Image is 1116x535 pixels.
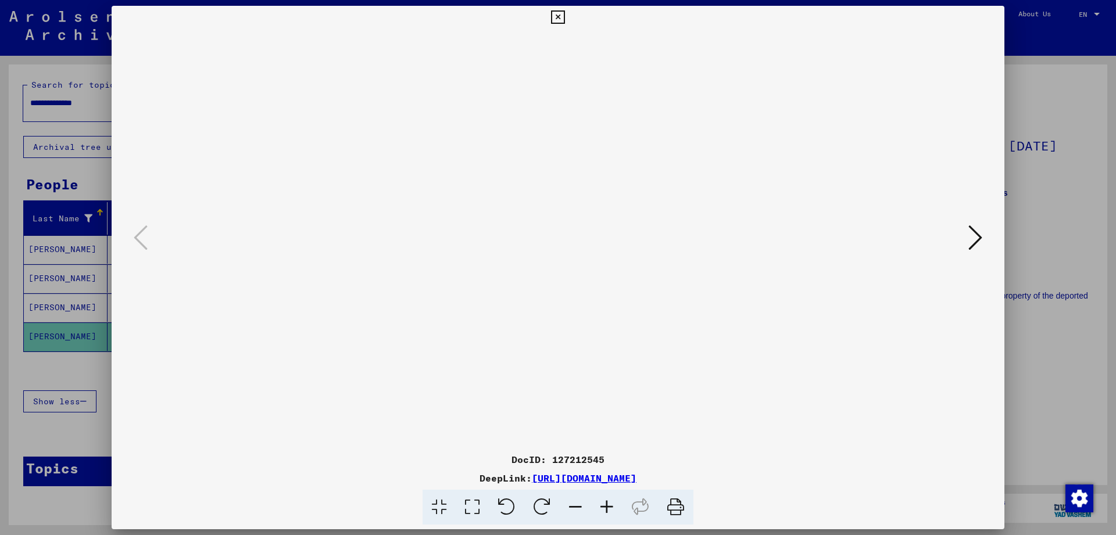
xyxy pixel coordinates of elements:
div: DocID: 127212545 [112,453,1004,466]
div: DeepLink: [112,471,1004,485]
img: 001.jpg [151,29,965,448]
div: Change consent [1065,484,1093,512]
a: [URL][DOMAIN_NAME] [532,472,636,484]
img: Change consent [1065,484,1093,512]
